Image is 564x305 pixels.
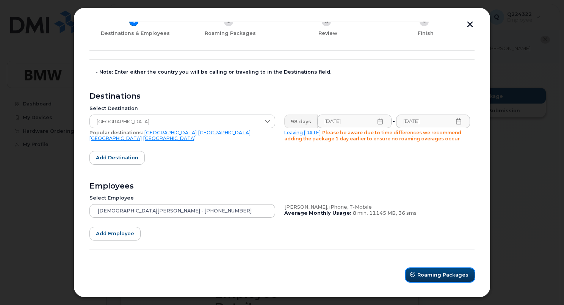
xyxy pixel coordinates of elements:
span: Mexico [90,115,260,129]
div: 4 [420,17,429,26]
a: [GEOGRAPHIC_DATA] [89,135,142,141]
div: - [391,115,396,128]
div: Select Destination [89,105,275,112]
input: Please fill out this field [396,115,470,128]
a: Leaving [DATE] [284,130,321,135]
b: Average Monthly Usage: [284,210,351,216]
span: 8 min, [353,210,368,216]
a: [GEOGRAPHIC_DATA] [144,130,197,135]
span: Add employee [96,230,134,237]
div: - Note: Enter either the country you will be calling or traveling to in the Destinations field. [96,69,475,75]
span: 36 sms [398,210,417,216]
button: Roaming Packages [406,268,475,282]
button: Add destination [89,151,145,165]
div: Employees [89,183,475,189]
input: Please fill out this field [317,115,392,128]
button: Add employee [89,227,141,241]
span: Popular destinations: [89,130,143,135]
div: Roaming Packages [184,30,276,36]
div: Select Employee [89,195,275,201]
input: Search device [89,204,275,218]
div: [PERSON_NAME], iPhone, T-Mobile [284,204,470,210]
span: Please be aware due to time differences we recommend adding the package 1 day earlier to ensure n... [284,130,461,141]
a: [GEOGRAPHIC_DATA] [143,135,196,141]
div: Destinations [89,93,475,99]
a: [GEOGRAPHIC_DATA] [198,130,251,135]
span: 11145 MB, [369,210,397,216]
span: Roaming Packages [417,271,468,278]
div: 2 [224,17,233,26]
div: 3 [322,17,331,26]
iframe: Messenger Launcher [531,272,558,299]
div: Review [282,30,374,36]
span: Add destination [96,154,138,161]
div: Finish [380,30,472,36]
